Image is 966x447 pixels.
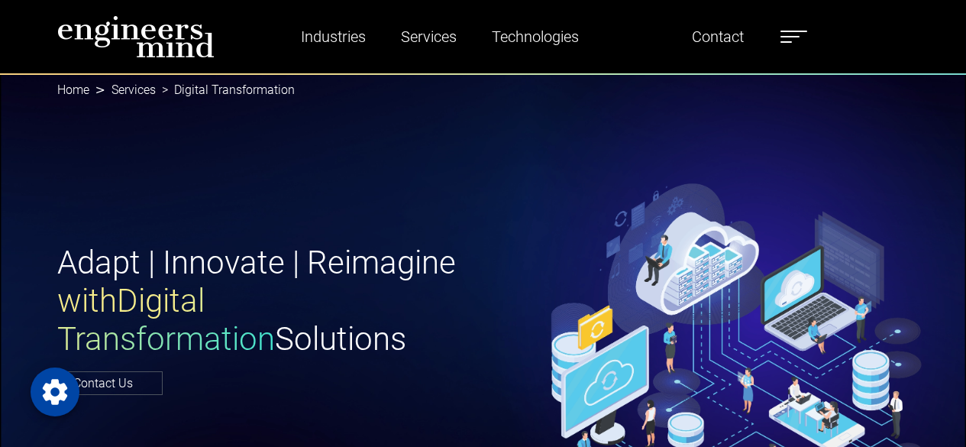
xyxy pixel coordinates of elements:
[395,19,463,54] a: Services
[57,83,89,97] a: Home
[295,19,372,54] a: Industries
[486,19,585,54] a: Technologies
[57,371,163,395] a: Contact Us
[57,73,909,107] nav: breadcrumb
[57,282,275,358] span: with Digital Transformation
[57,15,215,58] img: logo
[111,83,156,97] a: Services
[156,81,295,99] li: Digital Transformation
[57,244,474,359] h1: Adapt | Innovate | Reimagine Solutions
[686,19,750,54] a: Contact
